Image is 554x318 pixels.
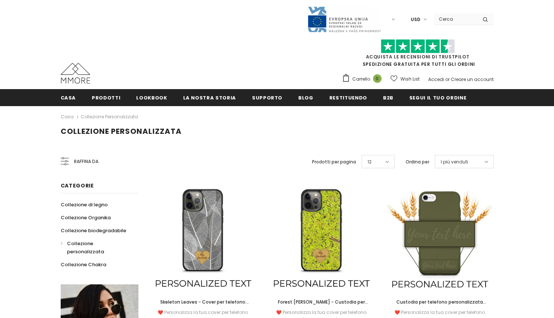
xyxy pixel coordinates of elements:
label: Ordina per [406,158,429,166]
a: Collezione Organika [61,211,111,224]
span: Prodotti [92,94,120,101]
img: Fidati di Pilot Stars [381,39,455,54]
a: Collezione Chakra [61,258,106,271]
span: La nostra storia [183,94,236,101]
a: Accedi [428,76,444,82]
a: Lookbook [136,89,167,106]
span: Blog [298,94,313,101]
span: Raffina da [74,158,98,166]
span: supporto [252,94,282,101]
a: Skeleton Leaves - Cover per telefono personalizzata - Regalo personalizzato [150,298,257,306]
span: 12 [367,158,372,166]
span: or [445,76,450,82]
a: Collezione personalizzata [61,237,130,258]
label: Prodotti per pagina [312,158,356,166]
span: 0 [373,74,382,83]
img: Casi MMORE [61,63,90,84]
a: Forest [PERSON_NAME] - Custodia per telefono personalizzata - Regalo personalizzato [268,298,375,306]
span: Segui il tuo ordine [409,94,466,101]
span: Collezione di legno [61,201,108,208]
a: Javni Razpis [307,16,381,22]
a: Casa [61,89,76,106]
a: Collezione personalizzata [81,114,138,120]
a: Creare un account [451,76,494,82]
input: Search Site [434,14,477,24]
span: Collezione biodegradabile [61,227,126,234]
span: Lookbook [136,94,167,101]
span: Categorie [61,182,94,189]
a: Prodotti [92,89,120,106]
span: Carrello [352,75,370,83]
span: Collezione Organika [61,214,111,221]
span: Restituendo [329,94,367,101]
a: Custodia per telefono personalizzata biodegradabile - Verde oliva [386,298,493,306]
a: Collezione biodegradabile [61,224,126,237]
a: supporto [252,89,282,106]
span: Casa [61,94,76,101]
a: Restituendo [329,89,367,106]
span: B2B [383,94,393,101]
a: Collezione di legno [61,198,108,211]
img: Javni Razpis [307,6,381,33]
span: Collezione personalizzata [61,126,182,136]
span: SPEDIZIONE GRATUITA PER TUTTI GLI ORDINI [342,43,494,67]
a: Casa [61,112,74,121]
a: Carrello 0 [342,74,385,85]
span: USD [411,16,420,23]
span: Collezione Chakra [61,261,106,268]
span: Skeleton Leaves - Cover per telefono personalizzata - Regalo personalizzato [158,299,249,313]
a: Acquista le recensioni di TrustPilot [366,54,470,60]
a: La nostra storia [183,89,236,106]
a: Wish List [390,72,420,85]
a: B2B [383,89,393,106]
span: Custodia per telefono personalizzata biodegradabile - Verde oliva [396,299,486,313]
a: Blog [298,89,313,106]
a: Segui il tuo ordine [409,89,466,106]
span: Collezione personalizzata [67,240,104,255]
span: Wish List [400,75,420,83]
span: I più venduti [441,158,468,166]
